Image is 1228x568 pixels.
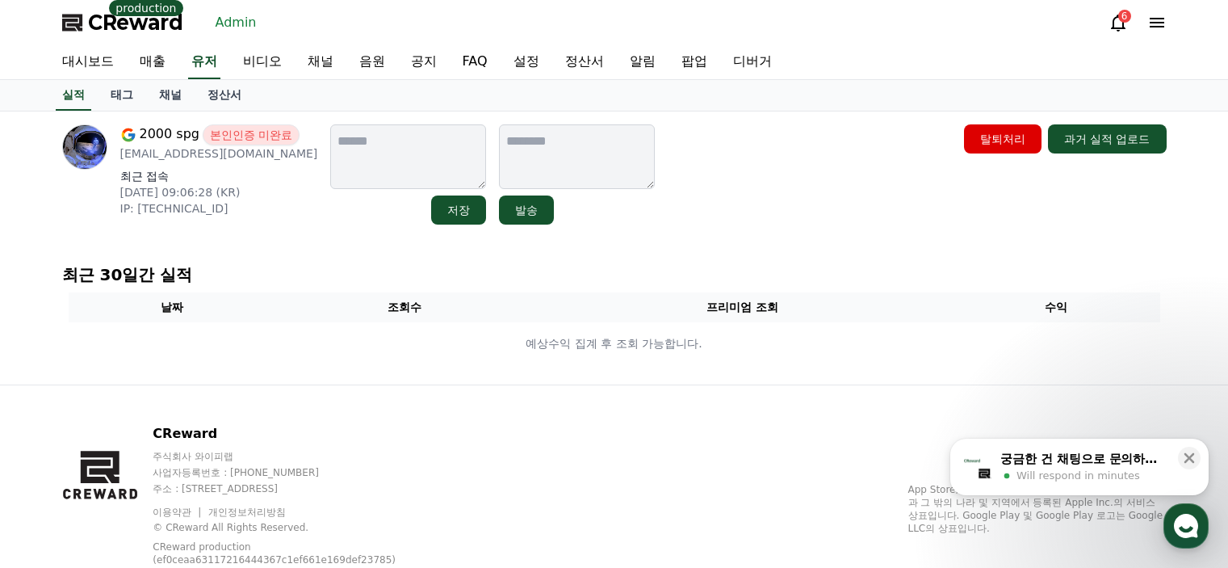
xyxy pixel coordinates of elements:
[1109,13,1128,32] a: 6
[533,292,952,322] th: 프리미엄 조회
[69,292,277,322] th: 날짜
[209,10,263,36] a: Admin
[127,45,178,79] a: 매출
[346,45,398,79] a: 음원
[188,45,220,79] a: 유저
[98,80,146,111] a: 태그
[120,145,318,162] p: [EMAIL_ADDRESS][DOMAIN_NAME]
[203,124,300,145] span: 본인인증 미완료
[499,196,554,225] button: 발송
[450,45,501,79] a: FAQ
[431,196,486,225] button: 저장
[153,450,436,463] p: 주식회사 와이피랩
[153,466,436,479] p: 사업자등록번호 : [PHONE_NUMBER]
[120,168,318,184] p: 최근 접속
[146,80,195,111] a: 채널
[140,124,199,145] span: 2000 spg
[56,80,91,111] a: 실적
[952,292,1160,322] th: 수익
[49,45,127,79] a: 대시보드
[208,507,286,518] a: 개인정보처리방침
[617,45,668,79] a: 알림
[69,335,1159,352] p: 예상수익 집계 후 조회 가능합니다.
[1048,124,1167,154] button: 과거 실적 업로드
[153,482,436,495] p: 주소 : [STREET_ADDRESS]
[88,10,183,36] span: CReward
[230,45,295,79] a: 비디오
[120,200,318,217] p: IP: [TECHNICAL_ID]
[908,483,1167,535] p: App Store, iCloud, iCloud Drive 및 iTunes Store는 미국과 그 밖의 나라 및 지역에서 등록된 Apple Inc.의 서비스 상표입니다. Goo...
[1118,10,1131,23] div: 6
[153,541,411,566] p: CReward production (ef0ceaa63117216444367c1ef661e169def23785)
[720,45,785,79] a: 디버거
[295,45,346,79] a: 채널
[276,292,533,322] th: 조회수
[62,124,107,170] img: profile image
[120,184,318,200] p: [DATE] 09:06:28 (KR)
[501,45,552,79] a: 설정
[552,45,617,79] a: 정산서
[62,10,183,36] a: CReward
[398,45,450,79] a: 공지
[195,80,254,111] a: 정산서
[62,263,1167,286] p: 최근 30일간 실적
[964,124,1041,154] button: 탈퇴처리
[668,45,720,79] a: 팝업
[153,507,203,518] a: 이용약관
[153,424,436,444] p: CReward
[153,521,436,534] p: © CReward All Rights Reserved.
